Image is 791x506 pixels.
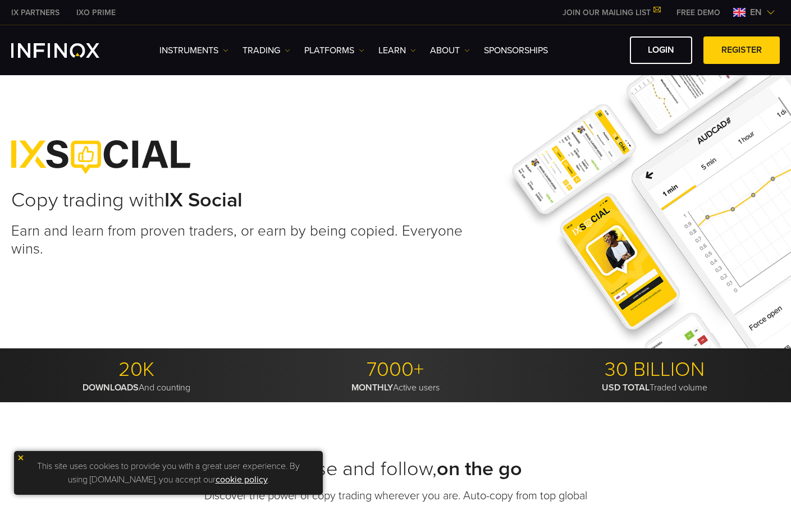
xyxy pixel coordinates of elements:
a: cookie policy [216,474,268,485]
p: Active users [270,382,520,393]
a: INFINOX MENU [668,7,729,19]
a: LOGIN [630,36,692,64]
a: INFINOX [3,7,68,19]
a: JOIN OUR MAILING LIST [554,8,668,17]
h2: Choose and follow, [199,457,592,481]
h2: Copy trading with [11,188,473,213]
h3: Earn and learn from proven traders, or earn by being copied. Everyone wins. [11,222,473,257]
p: Traded volume [529,382,780,393]
p: This site uses cookies to provide you with a great user experience. By using [DOMAIN_NAME], you a... [20,457,317,489]
img: yellow close icon [17,454,25,462]
a: SPONSORSHIPS [484,44,548,57]
a: TRADING [243,44,290,57]
a: INFINOX Logo [11,43,126,58]
span: en [746,6,766,19]
p: And counting [11,382,262,393]
a: PLATFORMS [304,44,364,57]
p: 20K [11,357,262,382]
strong: on the go [437,457,522,481]
strong: USD TOTAL [602,382,650,393]
a: INFINOX [68,7,124,19]
a: Learn [378,44,416,57]
p: 30 BILLION [529,357,780,382]
a: ABOUT [430,44,470,57]
strong: IX Social [164,188,243,212]
strong: MONTHLY [351,382,393,393]
p: 7000+ [270,357,520,382]
strong: DOWNLOADS [83,382,139,393]
a: Instruments [159,44,228,57]
a: REGISTER [703,36,780,64]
